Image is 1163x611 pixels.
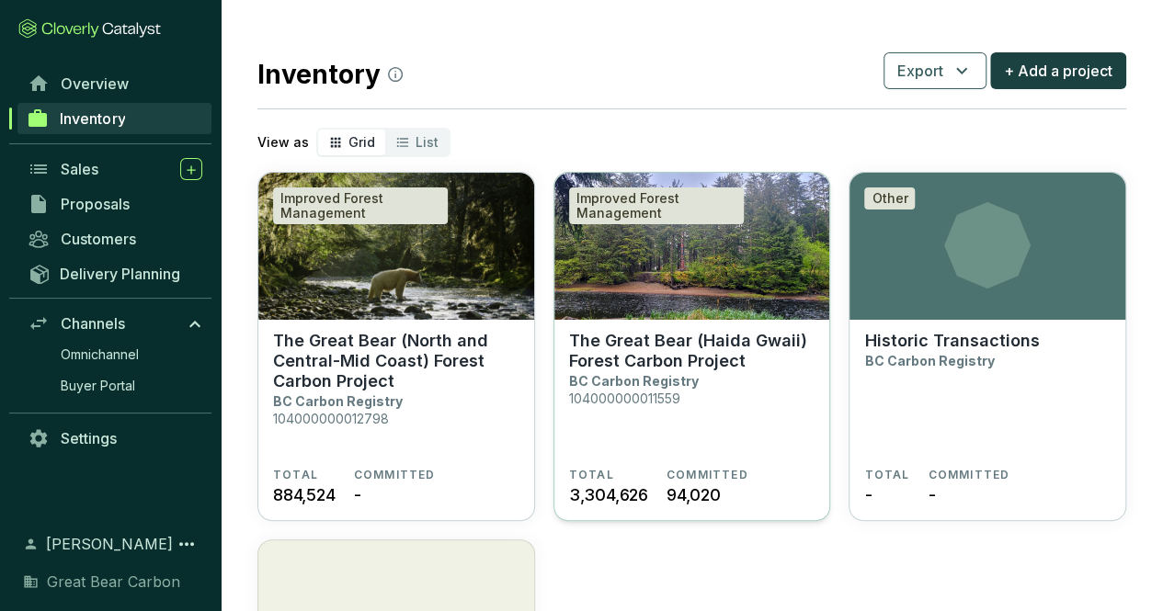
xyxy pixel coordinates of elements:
[1004,60,1112,82] span: + Add a project
[61,74,129,93] span: Overview
[316,128,450,157] div: segmented control
[51,341,211,368] a: Omnichannel
[864,482,872,507] span: -
[61,429,117,447] span: Settings
[273,482,336,507] span: 884,524
[18,188,211,220] a: Proposals
[569,468,614,482] span: TOTAL
[569,331,815,371] p: The Great Bear (Haida Gwaii) Forest Carbon Project
[667,468,748,482] span: COMMITTED
[569,187,744,224] div: Improved Forest Management
[354,468,436,482] span: COMMITTED
[18,308,211,339] a: Channels
[257,55,403,94] h2: Inventory
[60,109,125,128] span: Inventory
[348,134,375,150] span: Grid
[61,160,98,178] span: Sales
[416,134,439,150] span: List
[569,482,648,507] span: 3,304,626
[273,393,403,409] p: BC Carbon Registry
[569,373,699,389] p: BC Carbon Registry
[18,68,211,99] a: Overview
[554,173,830,320] img: The Great Bear (Haida Gwaii) Forest Carbon Project
[257,133,309,152] p: View as
[667,482,721,507] span: 94,020
[273,411,389,426] p: 104000000012798
[273,331,519,391] p: The Great Bear (North and Central-Mid Coast) Forest Carbon Project
[849,172,1126,521] a: OtherHistoric TransactionsBC Carbon RegistryTOTAL-COMMITTED-
[928,482,935,507] span: -
[864,353,994,368] p: BC Carbon Registry
[61,314,125,333] span: Channels
[17,103,211,134] a: Inventory
[273,468,318,482] span: TOTAL
[47,571,180,593] span: Great Bear Carbon
[928,468,1009,482] span: COMMITTED
[61,230,136,248] span: Customers
[46,533,173,555] span: [PERSON_NAME]
[864,331,1039,351] p: Historic Transactions
[897,60,943,82] span: Export
[864,187,915,209] div: Other
[884,52,986,89] button: Export
[354,482,361,507] span: -
[990,52,1126,89] button: + Add a project
[61,195,130,213] span: Proposals
[569,390,680,406] p: 104000000011559
[18,258,211,289] a: Delivery Planning
[60,265,180,283] span: Delivery Planning
[51,372,211,400] a: Buyer Portal
[61,345,139,364] span: Omnichannel
[257,172,535,521] a: The Great Bear (North and Central-Mid Coast) Forest Carbon ProjectImproved Forest ManagementThe G...
[18,223,211,255] a: Customers
[258,173,534,320] img: The Great Bear (North and Central-Mid Coast) Forest Carbon Project
[18,423,211,454] a: Settings
[553,172,831,521] a: The Great Bear (Haida Gwaii) Forest Carbon ProjectImproved Forest ManagementThe Great Bear (Haida...
[273,187,448,224] div: Improved Forest Management
[61,377,135,395] span: Buyer Portal
[864,468,909,482] span: TOTAL
[18,153,211,185] a: Sales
